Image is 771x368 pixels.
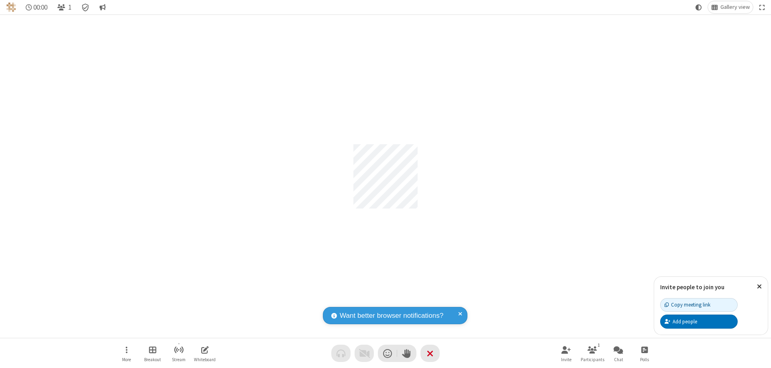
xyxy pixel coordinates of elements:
[640,357,649,362] span: Polls
[632,342,657,365] button: Open poll
[355,345,374,362] button: Video
[751,277,768,296] button: Close popover
[614,357,623,362] span: Chat
[596,341,602,349] div: 1
[665,301,710,309] div: Copy meeting link
[331,345,351,362] button: Audio problem - check your Internet connection or call by phone
[340,311,443,321] span: Want better browser notifications?
[692,1,705,13] button: Using system theme
[660,298,738,312] button: Copy meeting link
[581,357,604,362] span: Participants
[378,345,397,362] button: Send a reaction
[141,342,165,365] button: Manage Breakout Rooms
[397,345,416,362] button: Raise hand
[68,4,71,11] span: 1
[78,1,93,13] div: Meeting details Encryption enabled
[22,1,51,13] div: Timer
[720,4,750,10] span: Gallery view
[194,357,216,362] span: Whiteboard
[554,342,578,365] button: Invite participants (⌘+Shift+I)
[561,357,571,362] span: Invite
[114,342,139,365] button: Open menu
[660,315,738,328] button: Add people
[167,342,191,365] button: Start streaming
[96,1,109,13] button: Conversation
[54,1,75,13] button: Open participant list
[144,357,161,362] span: Breakout
[33,4,47,11] span: 00:00
[172,357,186,362] span: Stream
[580,342,604,365] button: Open participant list
[6,2,16,12] img: QA Selenium DO NOT DELETE OR CHANGE
[756,1,768,13] button: Fullscreen
[122,357,131,362] span: More
[708,1,753,13] button: Change layout
[660,283,724,291] label: Invite people to join you
[606,342,630,365] button: Open chat
[420,345,440,362] button: End or leave meeting
[193,342,217,365] button: Open shared whiteboard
